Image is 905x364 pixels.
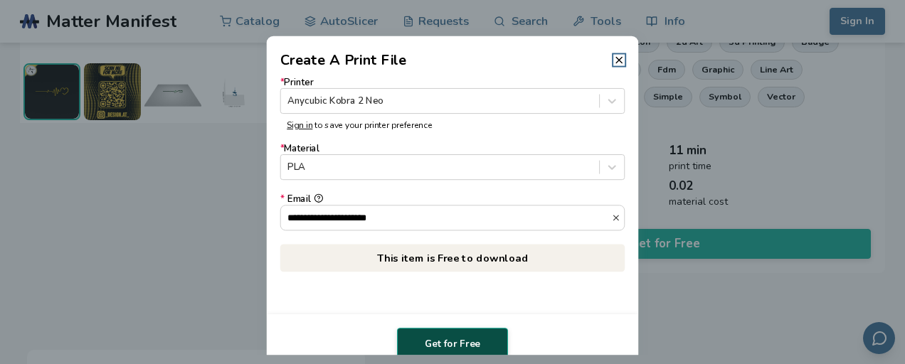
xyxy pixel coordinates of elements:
[287,162,290,173] input: *MaterialPLA
[280,50,407,70] h2: Create A Print File
[280,144,625,180] label: Material
[611,213,624,222] button: *Email
[287,120,618,130] p: to save your printer preference
[287,119,312,131] a: Sign in
[280,194,625,205] div: Email
[280,77,625,114] label: Printer
[314,194,323,203] button: *Email
[397,328,508,360] button: Get for Free
[281,205,612,230] input: *Email
[280,244,625,272] p: This item is Free to download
